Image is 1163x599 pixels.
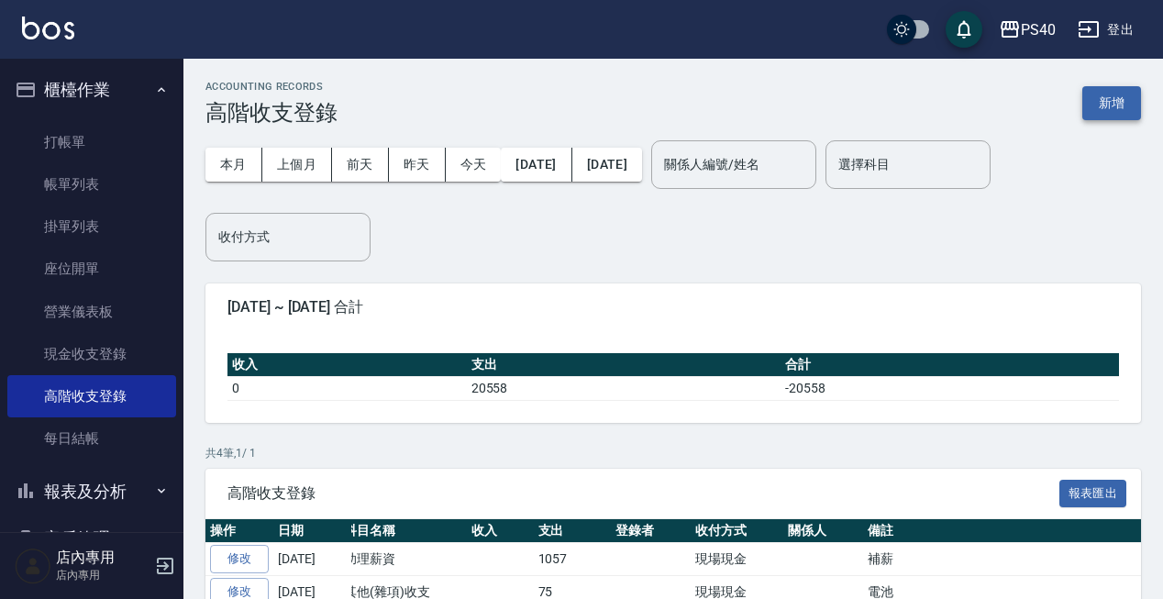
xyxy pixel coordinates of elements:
h2: ACCOUNTING RECORDS [205,81,338,93]
button: 新增 [1082,86,1141,120]
span: 高階收支登錄 [227,484,1059,503]
th: 科目名稱 [339,519,467,543]
a: 掛單列表 [7,205,176,248]
th: 收入 [467,519,534,543]
a: 新增 [1082,94,1141,111]
p: 共 4 筆, 1 / 1 [205,445,1141,461]
a: 座位開單 [7,248,176,290]
th: 日期 [273,519,351,543]
td: 現場現金 [691,543,783,576]
a: 報表匯出 [1059,483,1127,501]
button: [DATE] [572,148,642,182]
a: 營業儀表板 [7,291,176,333]
button: 本月 [205,148,262,182]
p: 店內專用 [56,567,150,583]
button: save [946,11,982,48]
h3: 高階收支登錄 [205,100,338,126]
button: PS40 [991,11,1063,49]
button: 客戶管理 [7,515,176,562]
th: 支出 [467,353,781,377]
button: [DATE] [501,148,571,182]
td: [DATE] [273,543,351,576]
th: 合計 [781,353,1119,377]
a: 修改 [210,545,269,573]
span: [DATE] ~ [DATE] 合計 [227,298,1119,316]
th: 關係人 [783,519,863,543]
th: 支出 [534,519,612,543]
button: 上個月 [262,148,332,182]
a: 打帳單 [7,121,176,163]
th: 操作 [205,519,273,543]
td: 助理薪資 [339,543,467,576]
button: 今天 [446,148,502,182]
div: PS40 [1021,18,1056,41]
button: 報表及分析 [7,468,176,516]
a: 帳單列表 [7,163,176,205]
td: 1057 [534,543,612,576]
button: 報表匯出 [1059,480,1127,508]
button: 昨天 [389,148,446,182]
td: -20558 [781,376,1119,400]
a: 每日結帳 [7,417,176,460]
th: 登錄者 [611,519,691,543]
th: 收付方式 [691,519,783,543]
td: 0 [227,376,467,400]
button: 前天 [332,148,389,182]
button: 登出 [1070,13,1141,47]
th: 收入 [227,353,467,377]
a: 高階收支登錄 [7,375,176,417]
a: 現金收支登錄 [7,333,176,375]
img: Logo [22,17,74,39]
img: Person [15,548,51,584]
button: 櫃檯作業 [7,66,176,114]
td: 20558 [467,376,781,400]
h5: 店內專用 [56,549,150,567]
